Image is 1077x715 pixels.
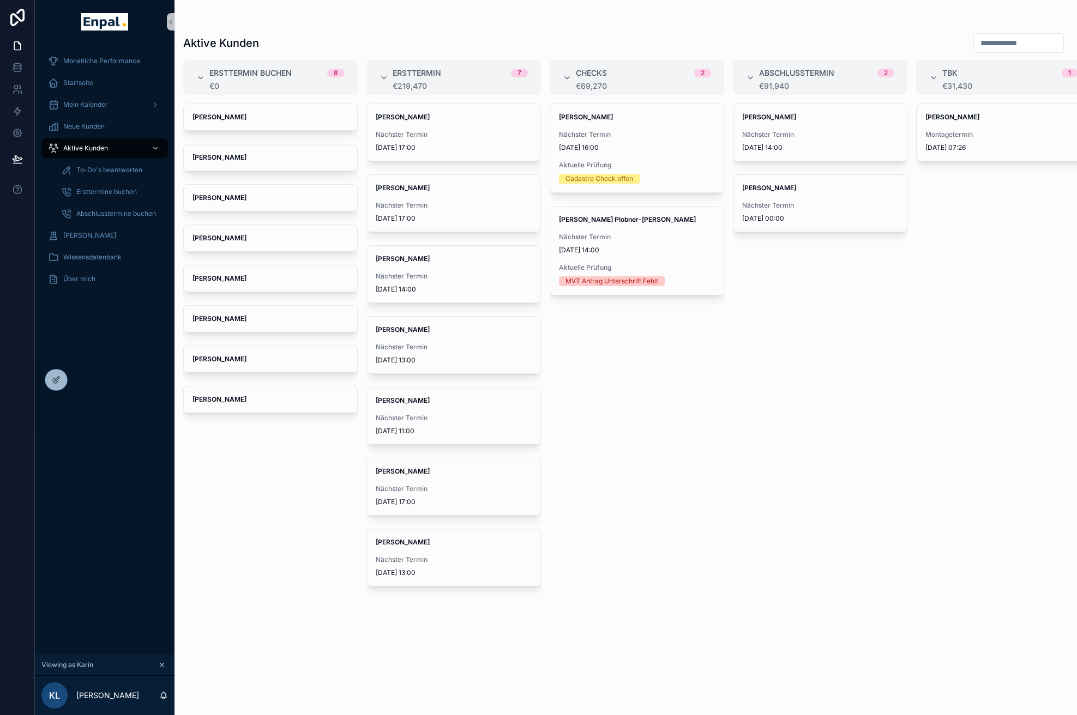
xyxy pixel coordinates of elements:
[63,100,108,109] span: Mein Kalender
[376,130,532,139] span: Nächster Termin
[376,272,532,281] span: Nächster Termin
[366,529,541,586] a: [PERSON_NAME]Nächster Termin[DATE] 13:00
[742,143,898,152] span: [DATE] 14:00
[576,82,711,90] div: €69,270
[550,206,724,295] a: [PERSON_NAME] Plobner-[PERSON_NAME]Nächster Termin[DATE] 14:00Aktuelle PrüfungMVT Antrag Untersch...
[183,305,358,332] a: [PERSON_NAME]
[209,82,345,90] div: €0
[742,214,898,223] span: [DATE] 00:00
[376,396,430,404] strong: [PERSON_NAME]
[559,161,715,169] span: Aktuelle Prüfung
[565,174,633,184] div: Cadastre Check offen
[376,568,532,577] span: [DATE] 13:00
[759,82,894,90] div: €91,940
[366,245,541,303] a: [PERSON_NAME]Nächster Termin[DATE] 14:00
[925,113,979,121] strong: [PERSON_NAME]
[376,184,430,192] strong: [PERSON_NAME]
[559,263,715,272] span: Aktuelle Prüfung
[55,204,168,223] a: Abschlusstermine buchen
[376,343,532,352] span: Nächster Termin
[76,166,142,174] span: To-Do's beantworten
[81,13,128,31] img: App logo
[49,689,60,702] span: KL
[183,225,358,252] a: [PERSON_NAME]
[192,153,246,161] strong: [PERSON_NAME]
[884,69,888,77] div: 2
[366,387,541,445] a: [PERSON_NAME]Nächster Termin[DATE] 11:00
[366,458,541,516] a: [PERSON_NAME]Nächster Termin[DATE] 17:00
[63,78,93,87] span: Startseite
[518,69,521,77] div: 7
[192,234,246,242] strong: [PERSON_NAME]
[192,193,246,202] strong: [PERSON_NAME]
[63,253,122,262] span: Wissensdatenbank
[209,68,292,78] span: Ersttermin buchen
[942,68,958,78] span: TBK
[183,265,358,292] a: [PERSON_NAME]
[742,113,796,121] strong: [PERSON_NAME]
[559,113,613,121] strong: [PERSON_NAME]
[366,104,541,161] a: [PERSON_NAME]Nächster Termin[DATE] 17:00
[192,395,246,403] strong: [PERSON_NAME]
[192,113,246,121] strong: [PERSON_NAME]
[55,160,168,180] a: To-Do's beantworten
[192,274,246,282] strong: [PERSON_NAME]
[376,555,532,564] span: Nächster Termin
[376,325,430,334] strong: [PERSON_NAME]
[742,130,898,139] span: Nächster Termin
[183,104,358,131] a: [PERSON_NAME]
[41,661,93,669] span: Viewing as Karin
[41,73,168,93] a: Startseite
[41,51,168,71] a: Monatliche Performance
[376,113,430,121] strong: [PERSON_NAME]
[565,276,658,286] div: MVT Antrag Unterschrift Fehlt
[376,356,532,365] span: [DATE] 13:00
[376,285,532,294] span: [DATE] 14:00
[376,498,532,506] span: [DATE] 17:00
[41,138,168,158] a: Aktive Kunden
[41,117,168,136] a: Neue Kunden
[192,355,246,363] strong: [PERSON_NAME]
[1068,69,1071,77] div: 1
[76,690,139,701] p: [PERSON_NAME]
[366,174,541,232] a: [PERSON_NAME]Nächster Termin[DATE] 17:00
[393,82,528,90] div: €219,470
[376,201,532,210] span: Nächster Termin
[55,182,168,202] a: Ersttermine buchen
[41,247,168,267] a: Wissensdatenbank
[742,201,898,210] span: Nächster Termin
[183,35,259,51] h1: Aktive Kunden
[376,427,532,435] span: [DATE] 11:00
[550,104,724,193] a: [PERSON_NAME]Nächster Termin[DATE] 16:00Aktuelle PrüfungCadastre Check offen
[559,143,715,152] span: [DATE] 16:00
[376,484,532,493] span: Nächster Termin
[35,44,175,303] div: scrollable content
[376,538,430,546] strong: [PERSON_NAME]
[41,95,168,114] a: Mein Kalender
[376,255,430,263] strong: [PERSON_NAME]
[63,122,105,131] span: Neue Kunden
[559,130,715,139] span: Nächster Termin
[393,68,441,78] span: Ersttermin
[41,226,168,245] a: [PERSON_NAME]
[701,69,705,77] div: 2
[63,231,116,240] span: [PERSON_NAME]
[334,69,338,77] div: 8
[183,346,358,373] a: [PERSON_NAME]
[376,214,532,223] span: [DATE] 17:00
[63,144,108,153] span: Aktive Kunden
[559,215,696,223] strong: [PERSON_NAME] Plobner-[PERSON_NAME]
[63,57,140,65] span: Monatliche Performance
[183,386,358,413] a: [PERSON_NAME]
[742,184,796,192] strong: [PERSON_NAME]
[41,269,168,289] a: Über mich
[733,104,907,161] a: [PERSON_NAME]Nächster Termin[DATE] 14:00
[559,246,715,255] span: [DATE] 14:00
[376,467,430,475] strong: [PERSON_NAME]
[376,414,532,422] span: Nächster Termin
[559,233,715,241] span: Nächster Termin
[576,68,607,78] span: Checks
[376,143,532,152] span: [DATE] 17:00
[183,144,358,171] a: [PERSON_NAME]
[759,68,834,78] span: Abschlusstermin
